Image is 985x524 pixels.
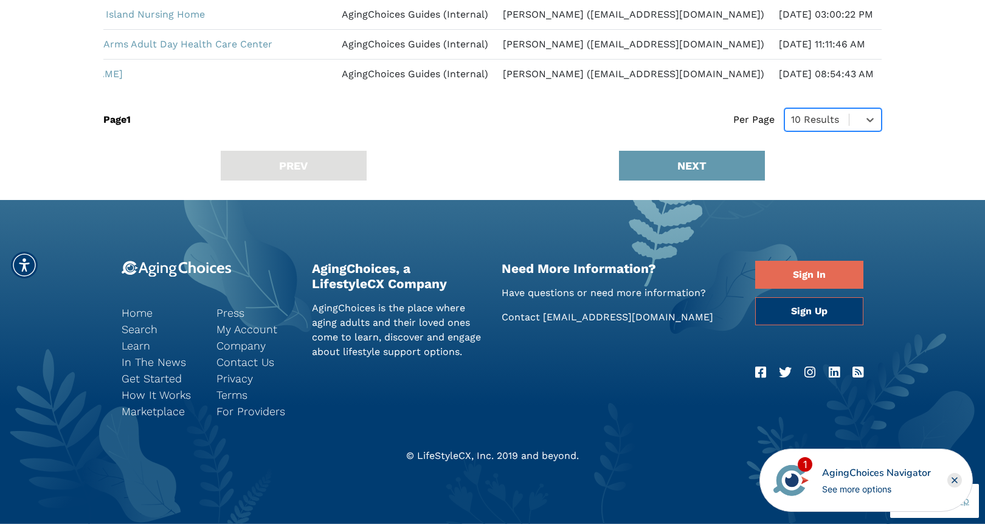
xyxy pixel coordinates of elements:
img: avatar [770,460,812,501]
a: Contact Us [216,354,293,370]
a: [EMAIL_ADDRESS][DOMAIN_NAME] [543,311,713,323]
a: Marketplace [122,403,198,419]
td: [PERSON_NAME] ([EMAIL_ADDRESS][DOMAIN_NAME]) [496,60,772,89]
a: Home [122,305,198,321]
a: Homeport At Island Nursing Home [41,9,205,20]
h2: AgingChoices, a LifestyleCX Company [312,261,484,291]
a: Affectionate Arms Adult Day Health Care Center [41,38,272,50]
td: [DATE] 11:11:46 AM [772,30,881,60]
a: In The News [122,354,198,370]
a: Terms [216,387,293,403]
div: © LifeStyleCX, Inc. 2019 and beyond. [112,449,873,463]
a: Sign Up [755,297,863,325]
td: N/A [881,60,945,89]
a: How It Works [122,387,198,403]
p: AgingChoices is the place where aging adults and their loved ones come to learn, discover and eng... [312,301,484,359]
img: 9-logo.svg [122,261,232,277]
td: AgingChoices Guides (Internal) [334,30,496,60]
div: AgingChoices Navigator [822,466,931,480]
a: Get Started [122,370,198,387]
a: Facebook [755,363,766,382]
a: Instagram [804,363,815,382]
div: Page 1 [103,108,131,131]
p: Have questions or need more information? [502,286,737,300]
a: LinkedIn [829,363,840,382]
a: For Providers [216,403,293,419]
td: [PERSON_NAME] ([EMAIL_ADDRESS][DOMAIN_NAME]) [496,30,772,60]
div: Close [947,473,962,488]
a: Sign In [755,261,863,289]
h2: Need More Information? [502,261,737,276]
a: Company [216,337,293,354]
div: 1 [798,457,812,472]
div: Accessibility Menu [11,252,38,278]
span: Per Page [733,108,775,131]
a: Twitter [779,363,792,382]
button: PREV [221,151,367,181]
div: See more options [822,483,931,495]
a: RSS Feed [852,363,863,382]
a: Press [216,305,293,321]
p: Contact [502,310,737,325]
button: NEXT [619,151,765,181]
td: AgingChoices Guides (Internal) [334,60,496,89]
a: Privacy [216,370,293,387]
a: My Account [216,321,293,337]
td: [DATE] 08:54:43 AM [772,60,881,89]
td: N/A [881,30,945,60]
a: Learn [122,337,198,354]
a: Search [122,321,198,337]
